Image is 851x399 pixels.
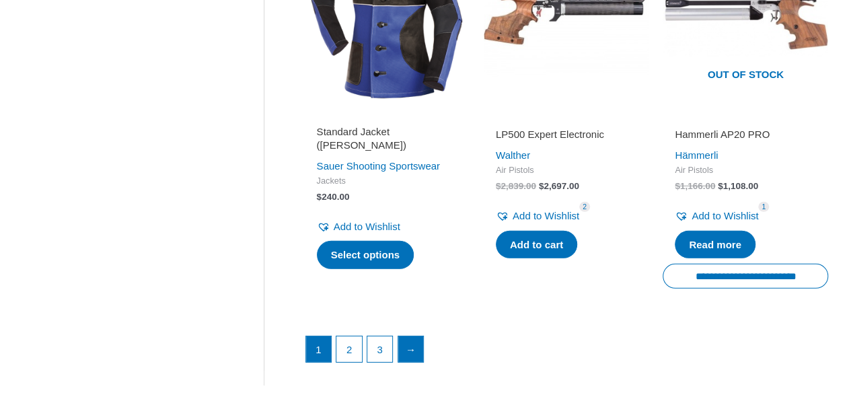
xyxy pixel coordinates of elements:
[496,109,637,125] iframe: Customer reviews powered by Trustpilot
[579,202,590,212] span: 2
[675,165,816,176] span: Air Pistols
[758,202,769,212] span: 1
[675,181,715,191] bdi: 1,166.00
[317,160,440,172] a: Sauer Shooting Sportswear
[692,210,758,221] span: Add to Wishlist
[317,109,458,125] iframe: Customer reviews powered by Trustpilot
[675,149,718,161] a: Hämmerli
[306,336,332,362] span: Page 1
[496,128,637,141] h2: LP500 Expert Electronic
[317,125,458,157] a: Standard Jacket ([PERSON_NAME])
[367,336,393,362] a: Page 3
[675,128,816,146] a: Hammerli AP20 PRO
[334,221,400,232] span: Add to Wishlist
[317,125,458,151] h2: Standard Jacket ([PERSON_NAME])
[305,336,829,369] nav: Product Pagination
[496,165,637,176] span: Air Pistols
[718,181,758,191] bdi: 1,108.00
[496,181,536,191] bdi: 2,839.00
[496,128,637,146] a: LP500 Expert Electronic
[675,128,816,141] h2: Hammerli AP20 PRO
[398,336,424,362] a: →
[675,207,758,225] a: Add to Wishlist
[718,181,723,191] span: $
[496,207,579,225] a: Add to Wishlist
[317,241,414,269] a: Select options for “Standard Jacket (SAUER)”
[496,149,530,161] a: Walther
[317,192,350,202] bdi: 240.00
[539,181,579,191] bdi: 2,697.00
[513,210,579,221] span: Add to Wishlist
[496,181,501,191] span: $
[675,231,755,259] a: Read more about “Hammerli AP20 PRO”
[317,176,458,187] span: Jackets
[336,336,362,362] a: Page 2
[539,181,544,191] span: $
[496,231,577,259] a: Add to cart: “LP500 Expert Electronic”
[317,217,400,236] a: Add to Wishlist
[675,109,816,125] iframe: Customer reviews powered by Trustpilot
[675,181,680,191] span: $
[673,60,818,91] span: Out of stock
[317,192,322,202] span: $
